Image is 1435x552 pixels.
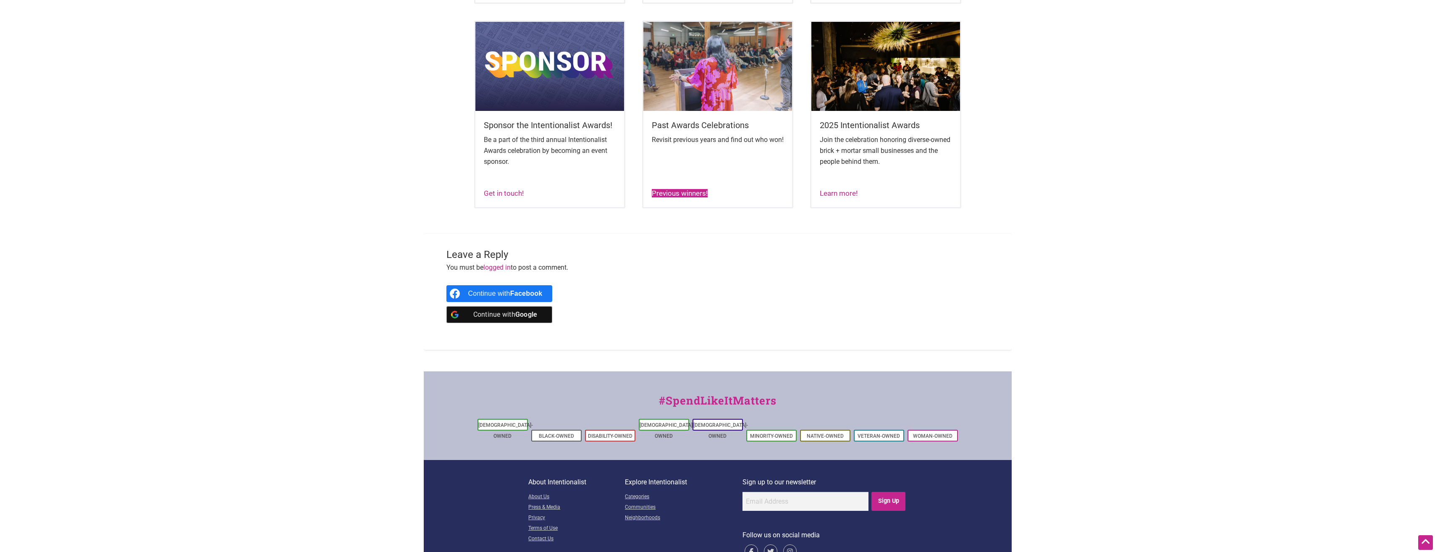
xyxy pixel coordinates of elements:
[588,433,632,439] a: Disability-Owned
[484,189,524,197] a: Get in touch!
[528,492,625,502] a: About Us
[820,119,952,131] h5: 2025 Intentionalist Awards
[478,422,533,439] a: [DEMOGRAPHIC_DATA]-Owned
[446,285,553,302] a: Continue with <b>Facebook</b>
[640,422,694,439] a: [DEMOGRAPHIC_DATA]-Owned
[468,285,543,302] div: Continue with
[807,433,844,439] a: Native-Owned
[528,477,625,488] p: About Intentionalist
[528,502,625,513] a: Press & Media
[446,306,553,323] a: Continue with <b>Google</b>
[693,422,748,439] a: [DEMOGRAPHIC_DATA]-Owned
[652,189,708,197] a: Previous winners!
[871,492,905,511] input: Sign Up
[424,392,1012,417] div: #SpendLikeItMatters
[742,530,907,541] p: Follow us on social media
[446,248,989,262] h3: Leave a Reply
[820,134,952,167] p: Join the celebration honoring diverse-owned brick + mortar small businesses and the people behind...
[652,119,784,131] h5: Past Awards Celebrations
[539,433,574,439] a: Black-Owned
[913,433,952,439] a: Woman-Owned
[750,433,793,439] a: Minority-Owned
[652,134,784,145] p: Revisit previous years and find out who won!
[484,134,616,167] p: Be a part of the third annual Intentionalist Awards celebration by becoming an event sponsor.
[528,523,625,534] a: Terms of Use
[742,492,868,511] input: Email Address
[528,513,625,523] a: Privacy
[446,262,989,273] p: You must be to post a comment.
[820,189,858,197] a: Learn more!
[510,290,543,297] b: Facebook
[528,534,625,544] a: Contact Us
[1418,535,1433,550] div: Scroll Back to Top
[515,310,538,318] b: Google
[625,477,742,488] p: Explore Intentionalist
[858,433,900,439] a: Veteran-Owned
[468,306,543,323] div: Continue with
[484,119,616,131] h5: Sponsor the Intentionalist Awards!
[742,477,907,488] p: Sign up to our newsletter
[625,492,742,502] a: Categories
[483,263,511,271] a: logged in
[625,513,742,523] a: Neighborhoods
[625,502,742,513] a: Communities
